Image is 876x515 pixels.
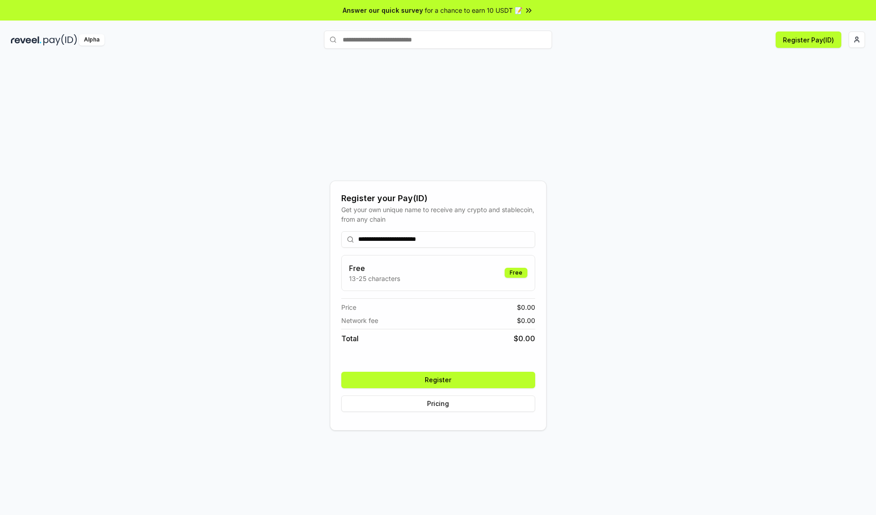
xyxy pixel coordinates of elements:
[505,268,527,278] div: Free
[341,205,535,224] div: Get your own unique name to receive any crypto and stablecoin, from any chain
[341,333,359,344] span: Total
[349,263,400,274] h3: Free
[776,31,841,48] button: Register Pay(ID)
[43,34,77,46] img: pay_id
[341,192,535,205] div: Register your Pay(ID)
[341,395,535,412] button: Pricing
[425,5,522,15] span: for a chance to earn 10 USDT 📝
[517,302,535,312] span: $ 0.00
[341,302,356,312] span: Price
[517,316,535,325] span: $ 0.00
[341,316,378,325] span: Network fee
[11,34,42,46] img: reveel_dark
[79,34,104,46] div: Alpha
[349,274,400,283] p: 13-25 characters
[514,333,535,344] span: $ 0.00
[343,5,423,15] span: Answer our quick survey
[341,372,535,388] button: Register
